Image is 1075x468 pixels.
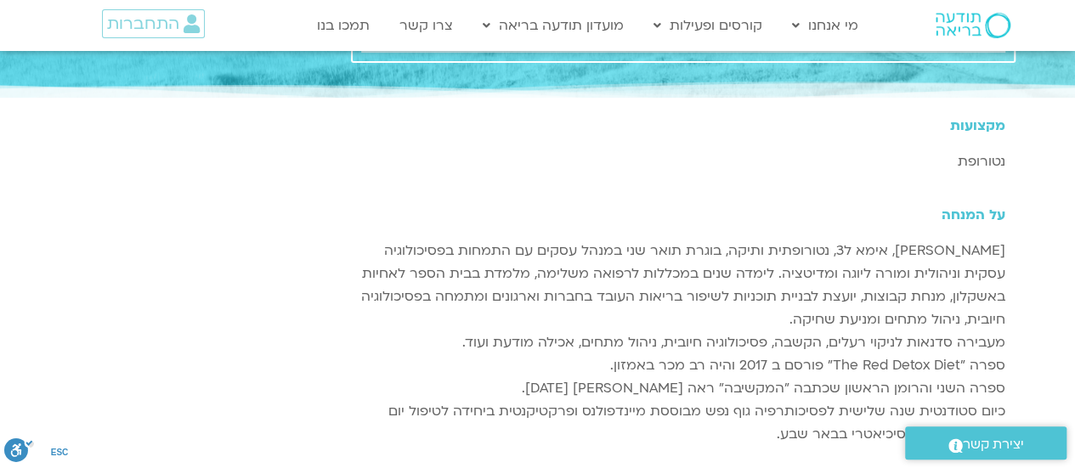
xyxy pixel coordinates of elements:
[784,9,867,42] a: מי אנחנו
[936,13,1010,38] img: תודעה בריאה
[905,426,1067,460] a: יצירת קשר
[361,150,1005,173] div: נטורופת
[107,14,179,33] span: התחברות
[102,9,205,38] a: התחברות
[645,9,771,42] a: קורסים ופעילות
[361,207,1005,223] h5: על המנחה
[361,240,1005,446] p: [PERSON_NAME], אימא ל3, נטורופתית ותיקה, בוגרת תואר שני במנהל עסקים עם התמחות בפסיכולוגיה עסקית ו...
[308,9,378,42] a: תמכו בנו
[361,118,1005,133] h5: מקצועות
[391,9,461,42] a: צרו קשר
[474,9,632,42] a: מועדון תודעה בריאה
[963,433,1024,456] span: יצירת קשר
